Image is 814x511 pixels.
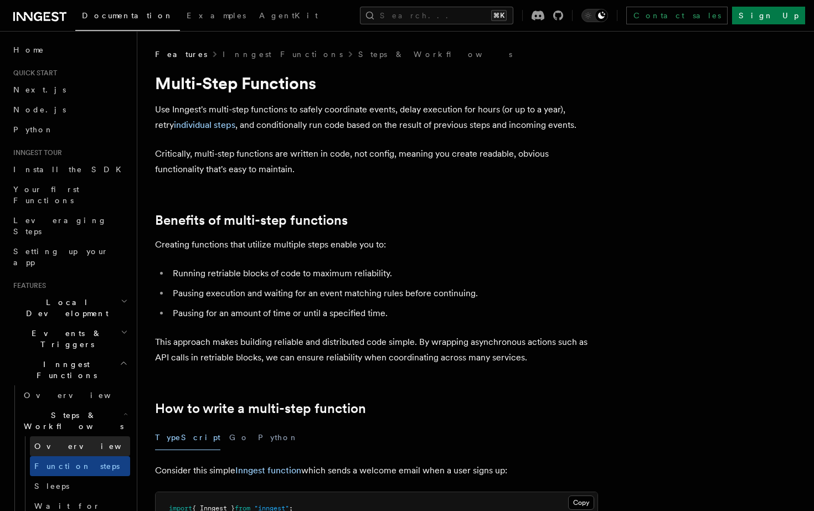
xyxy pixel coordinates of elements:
[155,401,366,416] a: How to write a multi-step function
[9,80,130,100] a: Next.js
[9,69,57,78] span: Quick start
[9,40,130,60] a: Home
[169,286,598,301] li: Pausing execution and waiting for an event matching rules before continuing.
[223,49,343,60] a: Inngest Functions
[155,213,348,228] a: Benefits of multi-step functions
[180,3,253,30] a: Examples
[174,120,235,130] a: individual steps
[187,11,246,20] span: Examples
[34,442,148,451] span: Overview
[155,102,598,133] p: Use Inngest's multi-step functions to safely coordinate events, delay execution for hours (or up ...
[9,120,130,140] a: Python
[13,125,54,134] span: Python
[34,482,69,491] span: Sleeps
[626,7,728,24] a: Contact sales
[9,210,130,241] a: Leveraging Steps
[9,100,130,120] a: Node.js
[155,146,598,177] p: Critically, multi-step functions are written in code, not config, meaning you create readable, ob...
[30,476,130,496] a: Sleeps
[155,463,598,478] p: Consider this simple which sends a welcome email when a user signs up:
[75,3,180,31] a: Documentation
[82,11,173,20] span: Documentation
[155,237,598,252] p: Creating functions that utilize multiple steps enable you to:
[9,354,130,385] button: Inngest Functions
[34,462,120,471] span: Function steps
[13,216,107,236] span: Leveraging Steps
[155,425,220,450] button: TypeScript
[13,185,79,205] span: Your first Functions
[155,334,598,365] p: This approach makes building reliable and distributed code simple. By wrapping asynchronous actio...
[358,49,512,60] a: Steps & Workflows
[13,165,128,174] span: Install the SDK
[13,105,66,114] span: Node.js
[9,159,130,179] a: Install the SDK
[568,495,594,510] button: Copy
[259,11,318,20] span: AgentKit
[9,148,62,157] span: Inngest tour
[581,9,608,22] button: Toggle dark mode
[19,385,130,405] a: Overview
[229,425,249,450] button: Go
[732,7,805,24] a: Sign Up
[253,3,324,30] a: AgentKit
[9,241,130,272] a: Setting up your app
[30,436,130,456] a: Overview
[19,405,130,436] button: Steps & Workflows
[360,7,513,24] button: Search...⌘K
[9,292,130,323] button: Local Development
[24,391,138,400] span: Overview
[30,456,130,476] a: Function steps
[491,10,507,21] kbd: ⌘K
[13,44,44,55] span: Home
[13,247,109,267] span: Setting up your app
[19,410,123,432] span: Steps & Workflows
[155,49,207,60] span: Features
[9,328,121,350] span: Events & Triggers
[155,73,598,93] h1: Multi-Step Functions
[9,359,120,381] span: Inngest Functions
[169,266,598,281] li: Running retriable blocks of code to maximum reliability.
[258,425,298,450] button: Python
[13,85,66,94] span: Next.js
[9,281,46,290] span: Features
[9,323,130,354] button: Events & Triggers
[235,465,301,476] a: Inngest function
[9,179,130,210] a: Your first Functions
[9,297,121,319] span: Local Development
[169,306,598,321] li: Pausing for an amount of time or until a specified time.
